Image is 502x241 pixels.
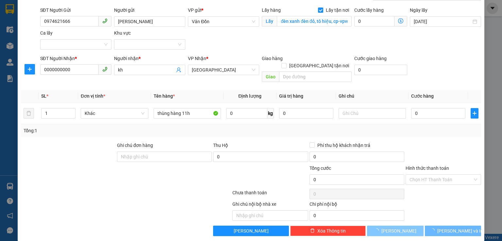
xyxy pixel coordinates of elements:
label: Ngày lấy [410,8,427,13]
span: phone [102,67,108,72]
span: loading [374,228,381,233]
span: Đơn vị tính [81,93,105,99]
span: Giao hàng [262,56,283,61]
th: Ghi chú [336,90,409,103]
div: VP gửi [188,7,259,14]
label: Ghi chú đơn hàng [117,143,153,148]
span: kg [267,108,274,119]
input: Lấy tận nơi [277,16,352,26]
div: SĐT Người Gửi [40,7,111,14]
span: Thu Hộ [213,143,228,148]
label: Cước giao hàng [354,56,387,61]
input: VD: Bàn, Ghế [154,108,221,119]
span: Hà Nội [192,65,255,75]
span: [PERSON_NAME] [381,227,416,234]
div: SĐT Người Nhận [40,55,111,62]
span: Giá trị hàng [279,93,303,99]
span: Giao [262,72,279,82]
input: Dọc đường [279,72,352,82]
span: plus [471,111,478,116]
span: Lấy tận nơi [323,7,352,14]
input: Nhập ghi chú [232,210,308,221]
span: delete [310,228,315,233]
span: Khác [85,108,144,118]
button: [PERSON_NAME] và In [425,226,481,236]
input: Cước lấy hàng [354,16,394,26]
span: Xóa Thông tin [317,227,346,234]
button: [PERSON_NAME] [367,226,424,236]
span: plus [25,67,35,72]
span: Lấy [262,16,277,26]
input: 0 [279,108,333,119]
span: Cước hàng [411,93,434,99]
button: delete [24,108,34,119]
input: Ghi Chú [339,108,406,119]
button: [PERSON_NAME] [213,226,289,236]
span: Định lượng [238,93,261,99]
span: loading [430,228,437,233]
button: plus [471,108,478,119]
span: Tên hàng [154,93,175,99]
span: Tổng cước [310,166,331,171]
button: plus [25,64,35,74]
span: [PERSON_NAME] và In [437,227,483,234]
span: [GEOGRAPHIC_DATA] tận nơi [287,62,352,69]
input: Ghi chú đơn hàng [117,152,212,162]
input: Ngày lấy [414,18,471,25]
span: dollar-circle [398,18,403,24]
label: Ca lấy [40,30,53,36]
span: VP Nhận [188,56,206,61]
span: Phí thu hộ khách nhận trả [315,142,373,149]
span: Lấy hàng [262,8,281,13]
div: Người gửi [114,7,185,14]
span: [PERSON_NAME] [234,227,269,234]
div: Người nhận [114,55,185,62]
span: SL [41,93,46,99]
input: Cước giao hàng [354,65,407,75]
label: Cước lấy hàng [354,8,384,13]
div: Chi phí nội bộ [310,201,404,210]
span: Vân Đồn [192,17,255,26]
span: user-add [176,67,181,72]
span: phone [102,18,108,24]
div: Khu vực [114,29,185,37]
div: Chưa thanh toán [232,189,309,201]
button: deleteXóa Thông tin [290,226,366,236]
label: Hình thức thanh toán [406,166,449,171]
div: Ghi chú nội bộ nhà xe [232,201,308,210]
div: Tổng: 1 [24,127,194,134]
